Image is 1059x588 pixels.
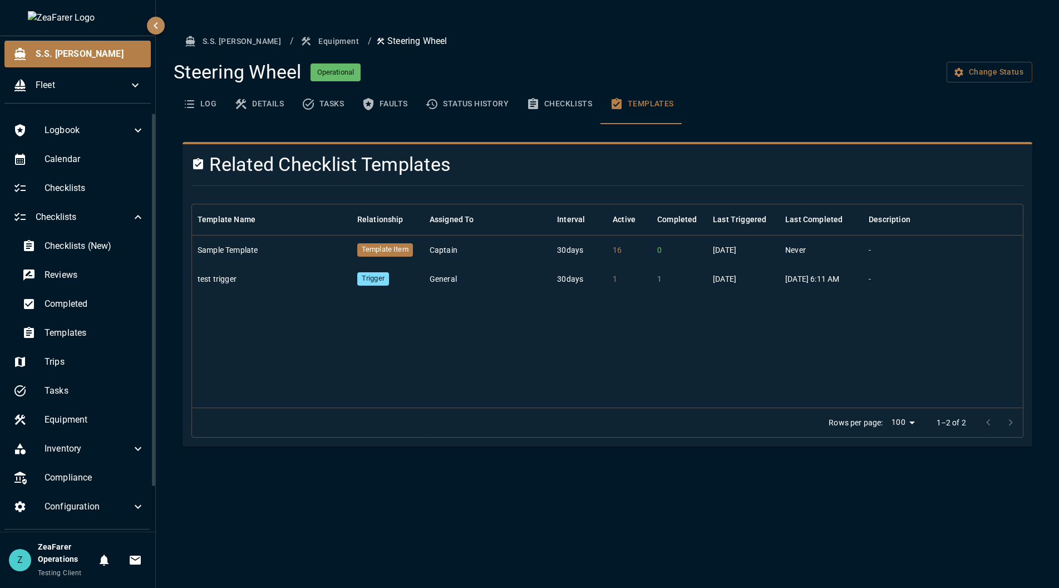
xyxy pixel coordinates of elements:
span: Completed [45,297,145,311]
span: Equipment [45,413,145,427]
p: [DATE] [713,244,736,256]
span: Tasks [45,384,145,398]
div: Active [607,204,652,235]
p: [DATE] [713,273,736,285]
p: 16 [613,244,622,256]
h6: ZeaFarer Operations [38,541,93,566]
p: Steering Wheel [376,35,447,48]
button: Tasks [293,84,353,124]
div: Relationship [357,204,403,235]
div: test trigger [198,273,237,285]
div: Checklists (New) [13,233,154,259]
div: Compliance [4,464,154,491]
div: Trips [4,349,154,375]
p: Rows per page: [829,417,883,428]
div: Relationship [352,204,424,235]
div: Completed [652,204,707,235]
button: Equipment [298,31,363,52]
div: Tasks [4,378,154,404]
button: Status History [416,84,518,124]
div: Assigned To [424,204,551,235]
div: Description [863,204,1023,235]
p: Never [785,244,806,256]
button: S.S. [PERSON_NAME] [183,31,285,52]
div: Last Triggered [713,204,766,235]
div: Reviews [13,262,154,288]
span: Template Item [357,244,413,255]
span: Checklists [36,210,131,224]
span: Operational [311,67,361,78]
button: Log [174,84,225,124]
span: Fleet [36,79,129,92]
div: Equipment [4,406,154,433]
button: Notifications [93,549,115,571]
span: Compliance [45,471,145,484]
p: 30 days [557,244,583,256]
div: 100 [887,414,918,430]
div: Sample Template [198,244,258,256]
h4: Related Checklist Templates [191,153,883,177]
div: Templates [13,320,154,346]
div: Z [9,549,31,571]
div: General [430,273,457,285]
span: Checklists (New) [45,239,145,253]
span: S.S. [PERSON_NAME] [36,47,142,61]
h4: Steering Wheel [174,61,302,84]
div: basic tabs example [174,84,1032,124]
span: Calendar [45,153,145,166]
div: Assigned To [430,204,474,235]
div: Checklists [4,175,154,202]
p: - [869,273,871,285]
div: Template Name [192,204,352,235]
p: 1–2 of 2 [937,417,966,428]
div: Captain [430,244,457,256]
button: Change equipment status [947,62,1032,82]
p: [DATE] 6:11 AM [785,273,839,285]
p: 1 [613,273,617,285]
span: Configuration [45,500,131,513]
p: 1 [657,273,662,285]
div: Inventory [4,435,154,462]
div: Last Completed [780,204,863,235]
div: Active [613,204,636,235]
div: Template Name [198,204,255,235]
div: Completed [657,204,697,235]
span: Reviews [45,268,145,282]
div: Logbook [4,117,154,144]
button: Templates [601,84,683,124]
li: / [290,35,294,48]
span: Trips [45,355,145,369]
div: Calendar [4,146,154,173]
button: Faults [353,84,416,124]
p: 30 days [557,273,583,285]
div: Last Completed [785,204,843,235]
p: - [869,244,871,256]
div: Configuration [4,493,154,520]
span: Checklists [45,182,145,195]
li: / [368,35,372,48]
button: Invitations [124,549,146,571]
div: S.S. [PERSON_NAME] [4,41,151,67]
div: Completed [13,291,154,317]
span: Testing Client [38,569,82,577]
div: Interval [551,204,607,235]
p: 0 [657,244,662,256]
div: Interval [557,204,585,235]
span: Inventory [45,442,131,455]
button: Checklists [518,84,601,124]
span: Trigger [357,273,389,284]
span: Templates [45,326,145,340]
button: Details [225,84,293,124]
div: Last Triggered [707,204,780,235]
div: Fleet [4,72,151,99]
span: Logbook [45,124,131,137]
div: Checklists [4,204,154,231]
div: Description [869,204,910,235]
img: ZeaFarer Logo [28,11,128,24]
